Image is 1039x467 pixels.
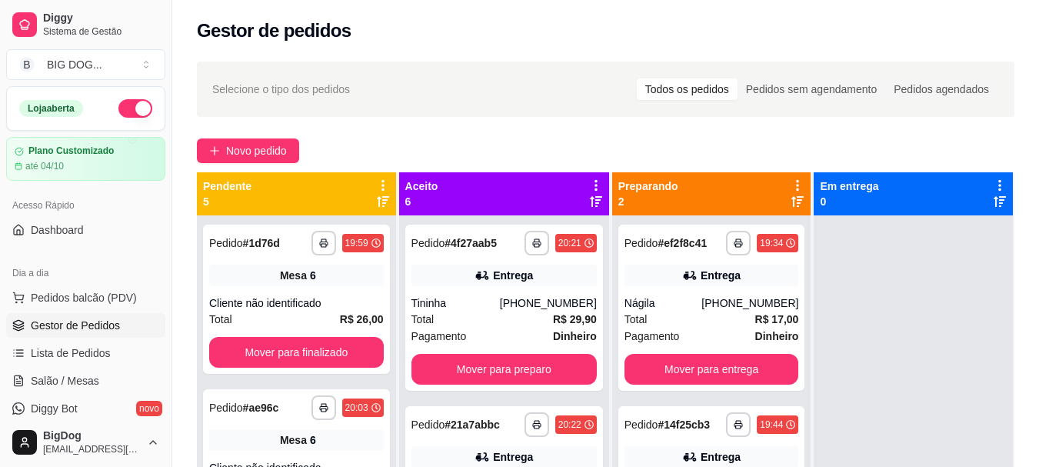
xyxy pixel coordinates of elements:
a: Dashboard [6,218,165,242]
span: Total [209,311,232,328]
div: Cliente não identificado [209,295,384,311]
span: Lista de Pedidos [31,345,111,361]
span: Mesa [280,268,307,283]
div: Entrega [493,268,533,283]
strong: # 1d76d [243,237,280,249]
span: Pagamento [411,328,467,345]
p: Pendente [203,178,251,194]
button: Mover para entrega [624,354,799,385]
p: 2 [618,194,678,209]
span: [EMAIL_ADDRESS][DOMAIN_NAME] [43,443,141,455]
span: Pedido [624,237,658,249]
div: 19:59 [345,237,368,249]
span: Mesa [280,432,307,448]
strong: # ef2f8c41 [658,237,707,249]
div: 19:44 [760,419,783,431]
article: até 04/10 [25,160,64,172]
strong: # 21a7abbc [445,419,500,431]
span: Sistema de Gestão [43,25,159,38]
button: BigDog[EMAIL_ADDRESS][DOMAIN_NAME] [6,424,165,461]
div: 6 [310,432,316,448]
a: Salão / Mesas [6,369,165,393]
div: 20:21 [558,237,581,249]
a: Plano Customizadoaté 04/10 [6,137,165,181]
div: Pedidos agendados [885,78,997,100]
strong: R$ 17,00 [755,313,799,325]
button: Alterar Status [118,99,152,118]
strong: # 14f25cb3 [658,419,710,431]
strong: Dinheiro [553,330,597,342]
button: Mover para finalizado [209,337,384,368]
span: Pedido [209,402,243,414]
p: 5 [203,194,251,209]
button: Novo pedido [197,138,299,163]
span: BigDog [43,429,141,443]
button: Select a team [6,49,165,80]
span: Salão / Mesas [31,373,99,389]
a: Lista de Pedidos [6,341,165,365]
span: Pedido [624,419,658,431]
p: Aceito [405,178,438,194]
span: Total [411,311,435,328]
span: Pedido [411,419,445,431]
div: Entrega [701,268,741,283]
div: [PHONE_NUMBER] [701,295,798,311]
div: Nágila [624,295,702,311]
span: Diggy [43,12,159,25]
div: 20:03 [345,402,368,414]
button: Mover para preparo [411,354,597,385]
span: Total [624,311,648,328]
strong: # 4f27aab5 [445,237,497,249]
div: Entrega [701,449,741,465]
span: plus [209,145,220,156]
div: Todos os pedidos [637,78,738,100]
a: DiggySistema de Gestão [6,6,165,43]
span: Pedido [411,237,445,249]
span: Pedido [209,237,243,249]
p: 0 [820,194,878,209]
div: 19:34 [760,237,783,249]
span: B [19,57,35,72]
div: 6 [310,268,316,283]
div: Tininha [411,295,500,311]
div: Loja aberta [19,100,83,117]
p: Em entrega [820,178,878,194]
span: Novo pedido [226,142,287,159]
a: Diggy Botnovo [6,396,165,421]
div: Dia a dia [6,261,165,285]
div: BIG DOG ... [47,57,102,72]
p: 6 [405,194,438,209]
strong: # ae96c [243,402,279,414]
div: [PHONE_NUMBER] [500,295,597,311]
span: Gestor de Pedidos [31,318,120,333]
h2: Gestor de pedidos [197,18,351,43]
p: Preparando [618,178,678,194]
span: Dashboard [31,222,84,238]
div: Entrega [493,449,533,465]
a: Gestor de Pedidos [6,313,165,338]
span: Pedidos balcão (PDV) [31,290,137,305]
div: Acesso Rápido [6,193,165,218]
div: 20:22 [558,419,581,431]
button: Pedidos balcão (PDV) [6,285,165,310]
div: Pedidos sem agendamento [738,78,885,100]
span: Selecione o tipo dos pedidos [212,81,350,98]
strong: R$ 26,00 [340,313,384,325]
strong: Dinheiro [755,330,799,342]
strong: R$ 29,90 [553,313,597,325]
span: Pagamento [624,328,680,345]
span: Diggy Bot [31,401,78,416]
article: Plano Customizado [28,145,114,157]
